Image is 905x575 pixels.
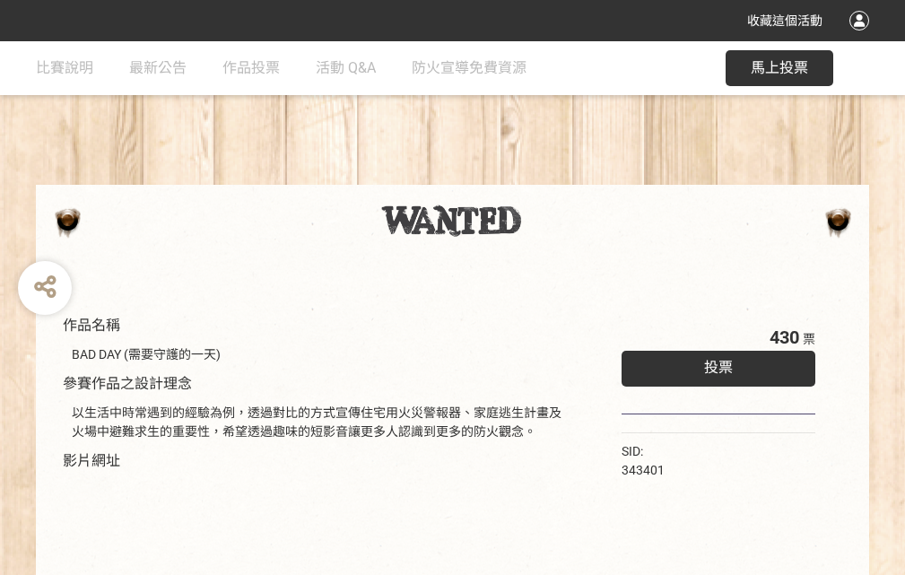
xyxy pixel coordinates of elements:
iframe: Facebook Share [669,442,759,460]
div: 以生活中時常遇到的經驗為例，透過對比的方式宣傳住宅用火災警報器、家庭逃生計畫及火場中避難求生的重要性，希望透過趣味的短影音讓更多人認識到更多的防火觀念。 [72,404,568,441]
a: 活動 Q&A [316,41,376,95]
a: 作品投票 [222,41,280,95]
span: SID: 343401 [622,444,665,477]
span: 馬上投票 [751,59,808,76]
a: 防火宣導免費資源 [412,41,526,95]
span: 比賽說明 [36,59,93,76]
a: 最新公告 [129,41,187,95]
span: 作品名稱 [63,317,120,334]
a: 比賽說明 [36,41,93,95]
span: 430 [770,327,799,348]
span: 最新公告 [129,59,187,76]
span: 防火宣導免費資源 [412,59,526,76]
span: 活動 Q&A [316,59,376,76]
span: 投票 [704,359,733,376]
span: 票 [803,332,815,346]
div: BAD DAY (需要守護的一天) [72,345,568,364]
span: 參賽作品之設計理念 [63,375,192,392]
span: 作品投票 [222,59,280,76]
button: 馬上投票 [726,50,833,86]
span: 影片網址 [63,452,120,469]
span: 收藏這個活動 [747,13,822,28]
